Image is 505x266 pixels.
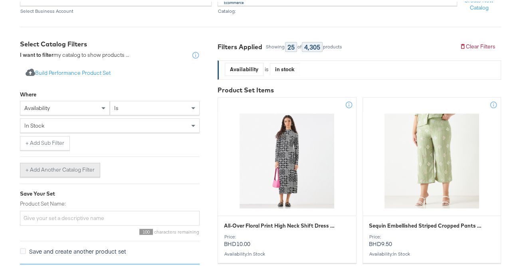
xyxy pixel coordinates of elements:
div: in stock [270,62,299,74]
div: my catalog to show products ... [20,50,129,58]
span: availability [24,103,50,110]
span: All-Over Floral Print High Neck Shift Dress with Long Sleeves [224,220,337,228]
button: Build Performance Product Set [20,64,116,79]
div: Product Set Items [218,84,501,93]
span: is [114,103,119,110]
span: in stock [393,249,410,255]
div: Select Catalog Filters [20,38,200,47]
div: 4,305 [302,40,323,50]
div: Save Your Set [20,188,200,196]
div: Filters Applied [218,41,262,50]
div: Select Business Account [20,7,212,12]
div: products [323,42,343,48]
span: Sequin Embellished Striped Cropped Pants with Pockets [369,220,482,228]
span: in stock [248,249,265,255]
strong: I want to filter [20,50,53,57]
div: is [263,64,270,72]
p: BHD9.50 [369,232,495,246]
button: Clear Filters [454,38,501,52]
div: of [297,42,302,48]
div: 25 [285,40,297,50]
div: Availability : [224,250,350,255]
input: Give your set a descriptive name [20,209,200,224]
div: Availability [225,62,263,74]
div: Showing [265,42,285,48]
div: Where [20,89,36,97]
div: Availability : [369,250,495,255]
div: Price: [224,232,350,238]
div: characters remaining [20,227,200,233]
button: + Add Sub Filter [20,134,70,149]
div: Price: [369,232,495,238]
button: + Add Another Catalog Filter [20,161,100,176]
label: Product Set Name: [20,198,200,206]
div: Catalog: [218,7,457,12]
p: BHD10.00 [224,232,350,246]
span: Save and create another product set [29,246,126,254]
span: in stock [24,120,44,128]
span: 100 [139,227,153,233]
